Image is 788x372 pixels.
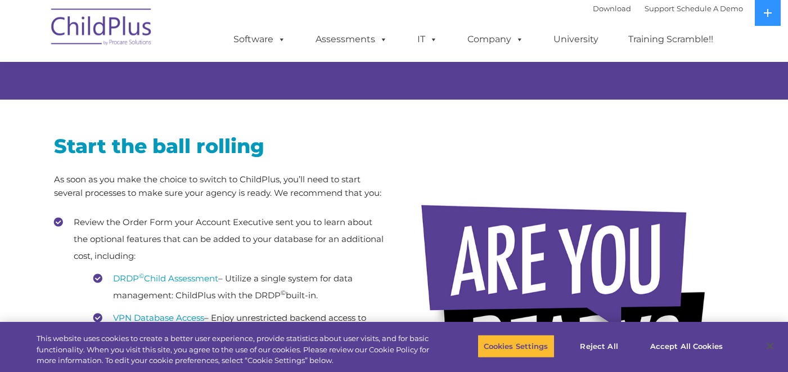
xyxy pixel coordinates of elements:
a: Schedule A Demo [677,4,743,13]
font: | [593,4,743,13]
li: – Enjoy unrestricted backend access to your data with a secure VPN tunnel. [93,310,386,343]
h2: Start the ball rolling [54,133,386,159]
a: Download [593,4,631,13]
a: IT [406,28,449,51]
a: VPN Database Access [113,312,204,323]
sup: © [139,272,144,280]
a: Company [456,28,535,51]
img: ChildPlus by Procare Solutions [46,1,158,57]
p: As soon as you make the choice to switch to ChildPlus, you’ll need to start several processes to ... [54,173,386,200]
a: Support [645,4,674,13]
a: DRDP©Child Assessment [113,273,218,284]
button: Cookies Settings [478,334,555,358]
a: Training Scramble!! [617,28,724,51]
div: This website uses cookies to create a better user experience, provide statistics about user visit... [37,333,434,366]
a: University [542,28,610,51]
a: Software [222,28,297,51]
li: – Utilize a single system for data management: ChildPlus with the DRDP built-in. [93,270,386,304]
button: Close [758,334,782,358]
a: Assessments [304,28,399,51]
button: Accept All Cookies [644,334,729,358]
sup: © [281,289,286,297]
button: Reject All [564,334,634,358]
